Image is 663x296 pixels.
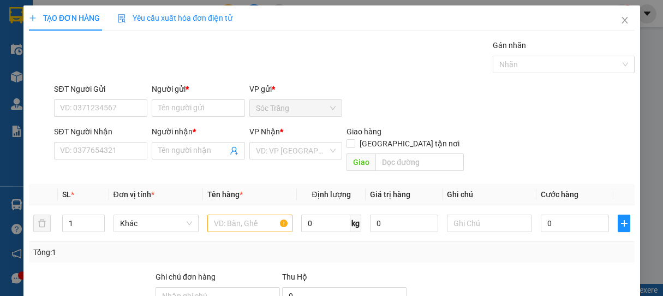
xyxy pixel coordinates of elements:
span: Giao hàng [347,127,381,136]
span: Sóc Trăng [255,100,336,116]
button: delete [33,215,51,232]
div: SĐT Người Gửi [54,83,147,95]
div: SĐT Người Nhận [54,126,147,138]
span: Giao [347,153,375,171]
span: Khác [120,215,192,232]
input: VD: Bàn, Ghế [207,215,292,232]
span: Tên hàng [207,190,243,199]
input: 0 [369,215,438,232]
span: Giá trị hàng [369,190,410,199]
div: Tổng: 1 [33,246,257,258]
th: Ghi chú [442,184,536,205]
label: Ghi chú đơn hàng [156,273,216,281]
span: plus [29,14,37,22]
span: Thu Hộ [282,273,307,281]
span: SL [62,190,70,199]
span: TẠO ĐƠN HÀNG [29,14,100,22]
span: [GEOGRAPHIC_DATA] tận nơi [355,138,464,150]
input: Ghi Chú [446,215,531,232]
div: Người gửi [152,83,245,95]
span: user-add [229,146,238,155]
span: close [620,16,629,25]
span: Cước hàng [541,190,578,199]
img: icon [117,14,126,23]
div: VP gửi [249,83,342,95]
span: plus [618,219,630,228]
span: VP Nhận [249,127,279,136]
span: Yêu cầu xuất hóa đơn điện tử [117,14,232,22]
label: Gán nhãn [493,41,526,50]
button: plus [618,215,630,232]
span: kg [350,215,361,232]
span: Định lượng [312,190,350,199]
input: Dọc đường [375,153,464,171]
div: Người nhận [152,126,245,138]
button: Close [609,5,640,36]
span: Đơn vị tính [113,190,154,199]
